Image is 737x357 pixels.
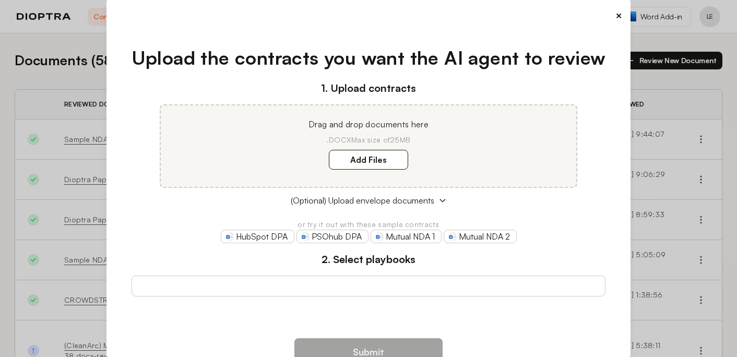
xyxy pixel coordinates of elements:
h3: 1. Upload contracts [132,80,606,96]
button: (Optional) Upload envelope documents [132,194,606,207]
label: Add Files [329,150,408,170]
span: (Optional) Upload envelope documents [291,194,434,207]
button: × [615,8,622,23]
h3: 2. Select playbooks [132,252,606,267]
a: PSOhub DPA [296,230,368,243]
p: or try it out with these sample contracts [132,219,606,230]
p: .DOCX Max size of 25MB [173,135,564,145]
p: Drag and drop documents here [173,118,564,130]
a: Mutual NDA 2 [444,230,517,243]
a: HubSpot DPA [221,230,294,243]
a: Mutual NDA 1 [371,230,442,243]
h1: Upload the contracts you want the AI agent to review [132,44,606,72]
